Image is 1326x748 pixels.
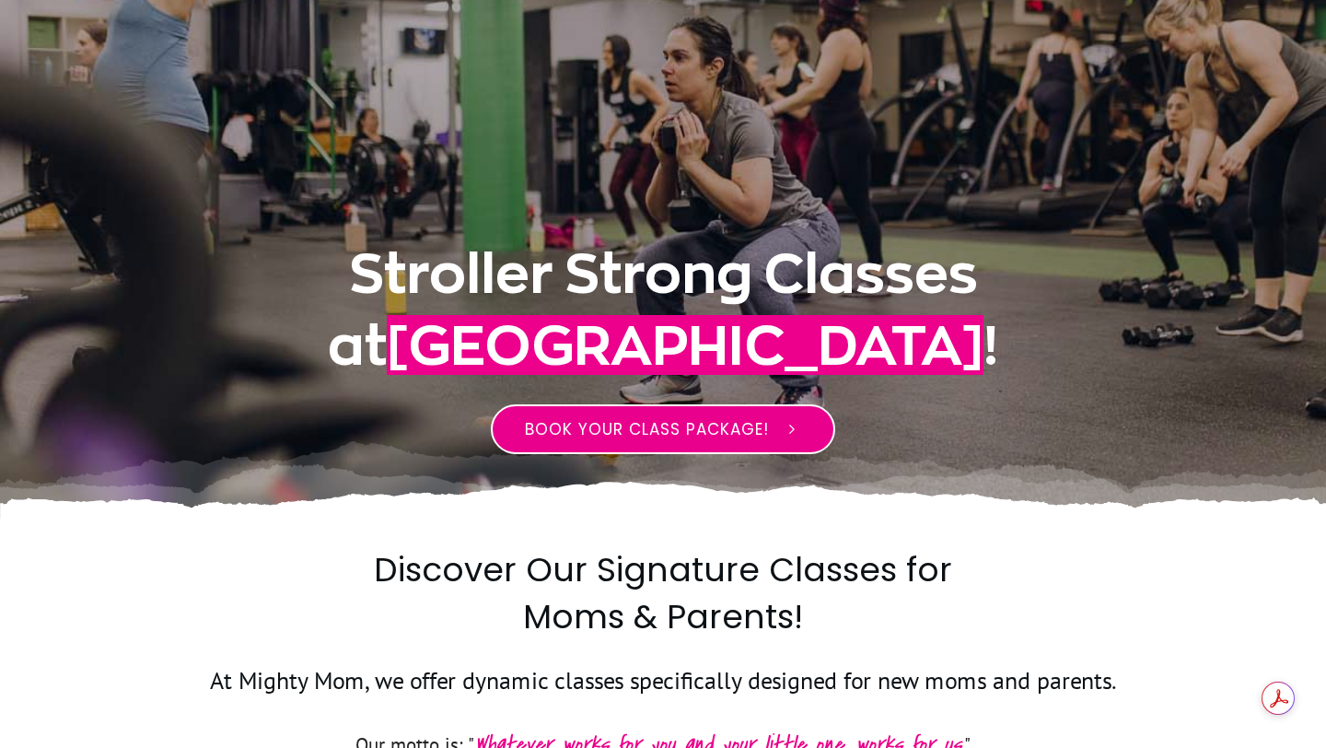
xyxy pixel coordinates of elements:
[339,547,988,662] h2: Discover Our Signature Classes for Moms & Parents!
[111,664,1215,719] h3: At Mighty Mom, we offer dynamic classes specifically designed for new moms and parents.
[491,404,835,454] a: BOOK YOUR CLASS PACKAGE!
[387,315,983,375] span: [GEOGRAPHIC_DATA]
[525,418,769,440] span: BOOK YOUR CLASS PACKAGE!
[248,238,1079,403] h1: Stroller Strong Classes at !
